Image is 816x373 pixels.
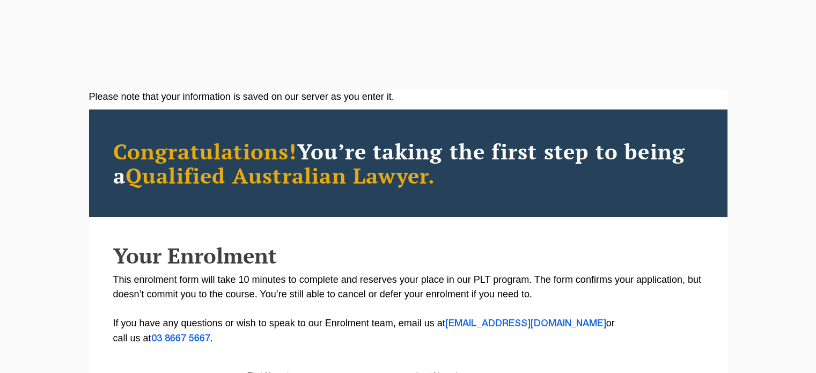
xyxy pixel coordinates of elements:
[126,161,436,189] span: Qualified Australian Lawyer.
[113,139,703,187] h2: You’re taking the first step to being a
[445,319,606,328] a: [EMAIL_ADDRESS][DOMAIN_NAME]
[89,90,727,104] div: Please note that your information is saved on our server as you enter it.
[113,137,297,165] span: Congratulations!
[113,273,703,346] p: This enrolment form will take 10 minutes to complete and reserves your place in our PLT program. ...
[113,244,703,267] h2: Your Enrolment
[151,334,210,343] a: 03 8667 5667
